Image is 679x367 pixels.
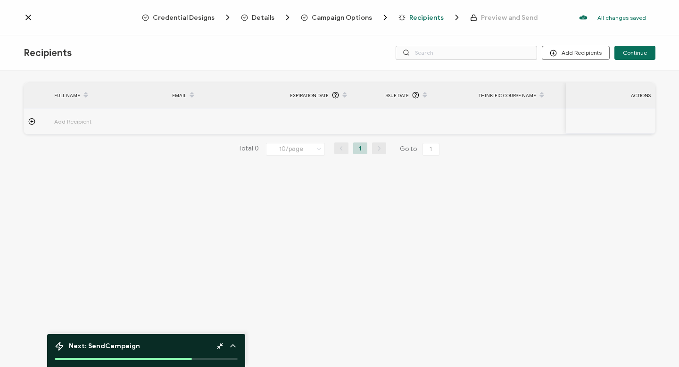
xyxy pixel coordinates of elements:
[153,14,215,21] span: Credential Designs
[623,50,647,56] span: Continue
[167,87,285,103] div: EMAIL
[396,46,537,60] input: Search
[353,142,367,154] li: 1
[142,13,232,22] span: Credential Designs
[238,142,259,156] span: Total 0
[481,14,538,21] span: Preview and Send
[142,13,538,22] div: Breadcrumb
[54,116,144,127] span: Add Recipient
[566,90,655,101] div: ACTIONS
[632,322,679,367] iframe: Chat Widget
[312,14,372,21] span: Campaign Options
[290,90,329,101] span: Expiration Date
[614,46,655,60] button: Continue
[105,342,140,350] b: Campaign
[398,13,462,22] span: Recipients
[400,142,441,156] span: Go to
[474,87,568,103] div: Thinkific Course Name
[241,13,292,22] span: Details
[542,46,610,60] button: Add Recipients
[69,342,140,350] span: Next: Send
[384,90,409,101] span: Issue Date
[597,14,646,21] p: All changes saved
[252,14,274,21] span: Details
[24,47,72,59] span: Recipients
[409,14,444,21] span: Recipients
[470,14,538,21] span: Preview and Send
[301,13,390,22] span: Campaign Options
[50,87,167,103] div: FULL NAME
[266,143,325,156] input: Select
